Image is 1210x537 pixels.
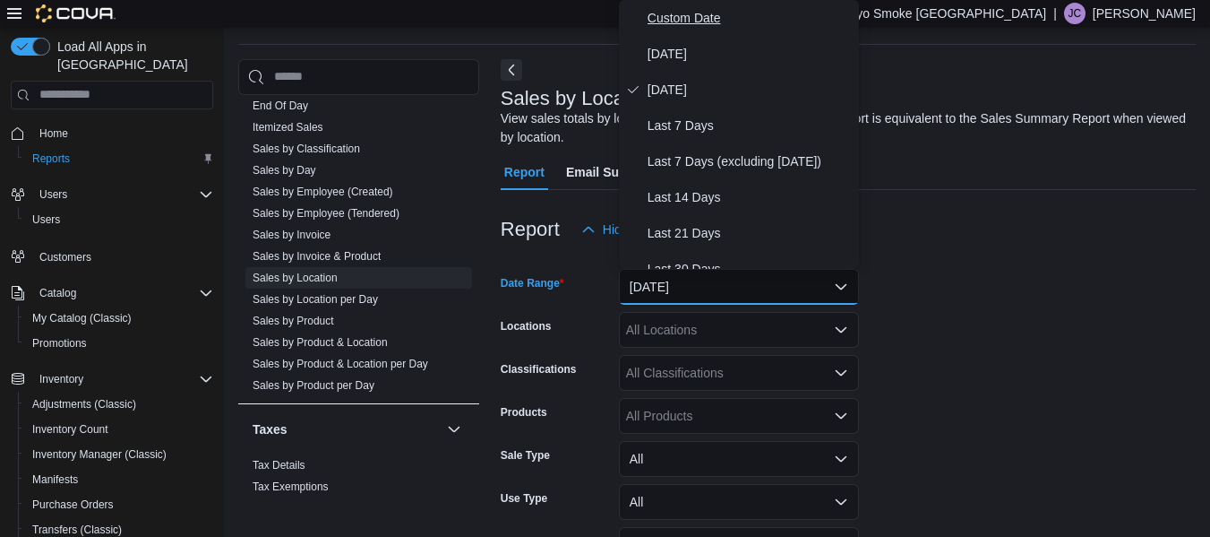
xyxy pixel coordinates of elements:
[32,212,60,227] span: Users
[25,469,85,490] a: Manifests
[18,442,220,467] button: Inventory Manager (Classic)
[837,3,1047,24] p: Tokyo Smoke [GEOGRAPHIC_DATA]
[253,186,393,198] a: Sales by Employee (Created)
[25,494,121,515] a: Purchase Orders
[4,120,220,146] button: Home
[253,250,381,263] a: Sales by Invoice & Product
[1093,3,1196,24] p: [PERSON_NAME]
[253,378,374,393] span: Sales by Product per Day
[253,143,360,155] a: Sales by Classification
[443,419,465,440] button: Taxes
[253,163,316,178] span: Sales by Day
[253,142,360,156] span: Sales by Classification
[253,357,428,371] span: Sales by Product & Location per Day
[39,187,67,202] span: Users
[32,336,87,351] span: Promotions
[4,243,220,269] button: Customers
[32,498,114,512] span: Purchase Orders
[574,212,704,247] button: Hide Parameters
[253,293,378,306] a: Sales by Location per Day
[39,372,83,386] span: Inventory
[25,419,213,440] span: Inventory Count
[253,100,308,112] a: End Of Day
[253,481,329,493] a: Tax Exemptions
[18,392,220,417] button: Adjustments (Classic)
[238,95,479,403] div: Sales
[648,186,852,208] span: Last 14 Days
[834,366,848,380] button: Open list of options
[18,207,220,232] button: Users
[25,307,213,329] span: My Catalog (Classic)
[32,245,213,267] span: Customers
[25,148,213,169] span: Reports
[39,286,76,300] span: Catalog
[32,472,78,487] span: Manifests
[32,368,213,390] span: Inventory
[25,307,139,329] a: My Catalog (Classic)
[253,292,378,307] span: Sales by Location per Day
[32,123,75,144] a: Home
[501,405,547,420] label: Products
[253,358,428,370] a: Sales by Product & Location per Day
[648,151,852,172] span: Last 7 Days (excluding [DATE])
[834,409,848,423] button: Open list of options
[253,249,381,264] span: Sales by Invoice & Product
[253,229,330,241] a: Sales by Invoice
[32,282,83,304] button: Catalog
[834,323,848,337] button: Open list of options
[253,121,323,134] a: Itemized Sales
[253,271,338,285] span: Sales by Location
[501,276,564,290] label: Date Range
[18,417,220,442] button: Inventory Count
[32,247,99,268] a: Customers
[238,455,479,505] div: Taxes
[25,444,174,465] a: Inventory Manager (Classic)
[501,109,1187,147] div: View sales totals by location for a specified date range. This report is equivalent to the Sales ...
[25,333,94,354] a: Promotions
[648,115,852,136] span: Last 7 Days
[4,182,220,207] button: Users
[253,120,323,134] span: Itemized Sales
[253,206,399,221] span: Sales by Employee (Tendered)
[253,458,305,472] span: Tax Details
[253,314,334,328] span: Sales by Product
[253,228,330,242] span: Sales by Invoice
[32,184,213,205] span: Users
[648,258,852,280] span: Last 30 Days
[18,467,220,492] button: Manifests
[501,59,522,81] button: Next
[32,152,70,166] span: Reports
[39,250,91,264] span: Customers
[1053,3,1057,24] p: |
[648,222,852,244] span: Last 21 Days
[25,469,213,490] span: Manifests
[4,281,220,306] button: Catalog
[648,7,852,29] span: Custom Date
[25,394,143,415] a: Adjustments (Classic)
[32,122,213,144] span: Home
[39,126,68,141] span: Home
[25,419,116,440] a: Inventory Count
[25,333,213,354] span: Promotions
[501,448,550,463] label: Sale Type
[501,219,560,240] h3: Report
[648,43,852,65] span: [DATE]
[253,207,399,220] a: Sales by Employee (Tendered)
[253,336,388,349] a: Sales by Product & Location
[32,311,132,325] span: My Catalog (Classic)
[501,491,547,506] label: Use Type
[32,422,108,437] span: Inventory Count
[253,420,440,438] button: Taxes
[32,184,74,205] button: Users
[50,38,213,74] span: Load All Apps in [GEOGRAPHIC_DATA]
[4,367,220,392] button: Inventory
[253,272,338,284] a: Sales by Location
[25,494,213,515] span: Purchase Orders
[32,447,167,462] span: Inventory Manager (Classic)
[18,146,220,171] button: Reports
[253,164,316,177] a: Sales by Day
[25,444,213,465] span: Inventory Manager (Classic)
[1068,3,1082,24] span: JC
[18,331,220,356] button: Promotions
[603,221,697,238] span: Hide Parameters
